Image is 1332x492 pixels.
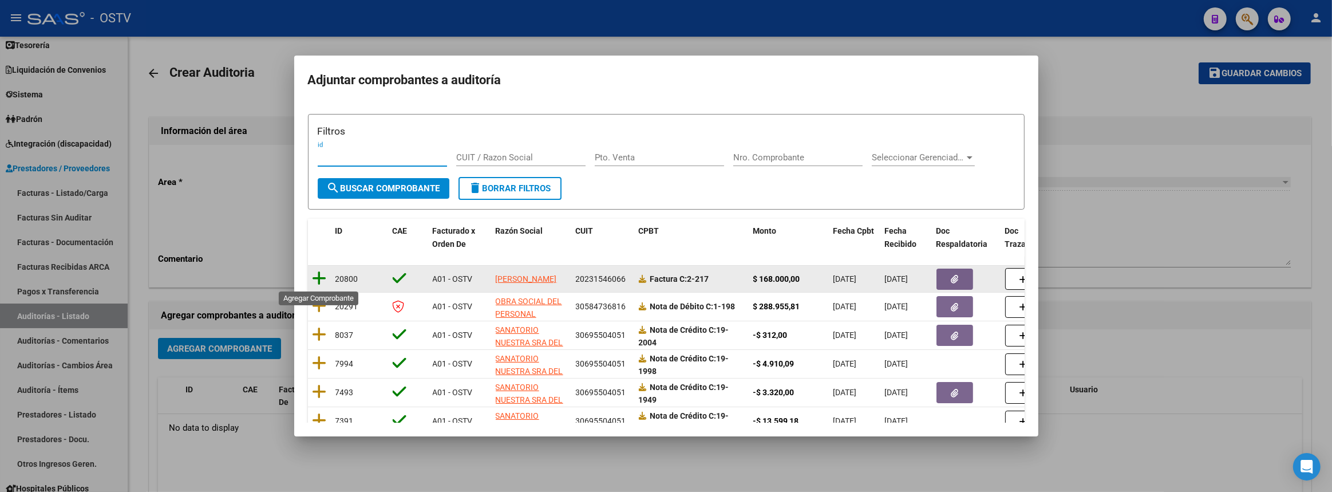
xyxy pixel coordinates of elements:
span: 30695504051 [576,388,626,397]
span: Nota de Crédito C: [650,411,717,420]
span: [DATE] [833,388,857,397]
strong: $ 288.955,81 [753,302,800,311]
datatable-header-cell: Razón Social [491,219,571,257]
span: SANATORIO NUESTRA SRA DEL PILAR SA [496,411,563,447]
datatable-header-cell: ID [331,219,388,257]
span: Nota de Crédito C: [650,325,717,334]
span: 30695504051 [576,416,626,426]
span: Facturado x Orden De [433,226,476,249]
span: [DATE] [885,388,908,397]
span: A01 - OSTV [433,302,473,311]
datatable-header-cell: Fecha Cpbt [829,219,880,257]
span: Doc Trazabilidad [1005,226,1052,249]
h3: Filtros [318,124,1015,139]
span: [DATE] [833,416,857,426]
span: 30584736816 [576,302,626,311]
span: Seleccionar Gerenciador [872,152,965,163]
span: Nota de Débito C: [650,302,714,311]
strong: 19-1998 [639,354,729,376]
span: [DATE] [833,302,857,311]
span: [DATE] [885,416,908,426]
span: 7493 [335,388,354,397]
span: 7391 [335,416,354,426]
span: 20231546066 [576,274,626,284]
strong: 19-2004 [639,325,729,348]
span: 7994 [335,359,354,368]
span: CPBT [639,226,659,235]
strong: 19-1922 [639,411,729,434]
span: 20800 [335,274,358,284]
span: SANATORIO NUESTRA SRA DEL PILAR SA [496,325,563,361]
strong: 2-217 [650,274,709,284]
mat-icon: delete [469,181,483,195]
span: 20291 [335,302,358,311]
span: SANATORIO NUESTRA SRA DEL PILAR SA [496,383,563,418]
span: Buscar Comprobante [327,183,440,194]
span: Doc Respaldatoria [936,226,988,249]
span: Factura C: [650,274,687,284]
strong: $ 168.000,00 [753,274,800,284]
datatable-header-cell: Monto [749,219,829,257]
strong: -$ 4.910,09 [753,359,795,368]
datatable-header-cell: Fecha Recibido [880,219,932,257]
span: 30695504051 [576,330,626,340]
span: [DATE] [885,302,908,311]
datatable-header-cell: Doc Respaldatoria [932,219,1001,257]
span: [DATE] [833,274,857,284]
span: A01 - OSTV [433,330,473,340]
span: Nota de Crédito C: [650,354,717,363]
button: Buscar Comprobante [318,178,449,199]
span: A01 - OSTV [433,416,473,426]
span: Borrar Filtros [469,183,551,194]
div: Open Intercom Messenger [1293,453,1321,481]
span: A01 - OSTV [433,359,473,368]
span: 30695504051 [576,359,626,368]
strong: -$ 13.599,18 [753,416,799,426]
span: A01 - OSTV [433,388,473,397]
span: [DATE] [885,359,908,368]
span: CAE [393,226,408,235]
datatable-header-cell: CPBT [634,219,749,257]
span: [DATE] [885,330,908,340]
span: SANATORIO NUESTRA SRA DEL PILAR SA [496,354,563,389]
span: Nota de Crédito C: [650,383,717,392]
button: Borrar Filtros [459,177,562,200]
span: CUIT [576,226,594,235]
strong: -$ 312,00 [753,330,788,340]
strong: -$ 3.320,00 [753,388,795,397]
mat-icon: search [327,181,341,195]
span: Fecha Recibido [885,226,917,249]
span: [PERSON_NAME] [496,274,557,284]
span: Razón Social [496,226,543,235]
datatable-header-cell: CAE [388,219,428,257]
h2: Adjuntar comprobantes a auditoría [308,69,1025,91]
strong: 1-198 [650,302,736,311]
span: A01 - OSTV [433,274,473,284]
span: [DATE] [885,274,908,284]
datatable-header-cell: CUIT [571,219,634,257]
span: Monto [753,226,777,235]
span: 8037 [335,330,354,340]
span: Fecha Cpbt [833,226,875,235]
datatable-header-cell: Doc Trazabilidad [1001,219,1069,257]
span: OBRA SOCIAL DEL PERSONAL GRAFICO [496,297,562,332]
span: ID [335,226,343,235]
strong: 19-1949 [639,383,729,405]
span: [DATE] [833,330,857,340]
datatable-header-cell: Facturado x Orden De [428,219,491,257]
span: [DATE] [833,359,857,368]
